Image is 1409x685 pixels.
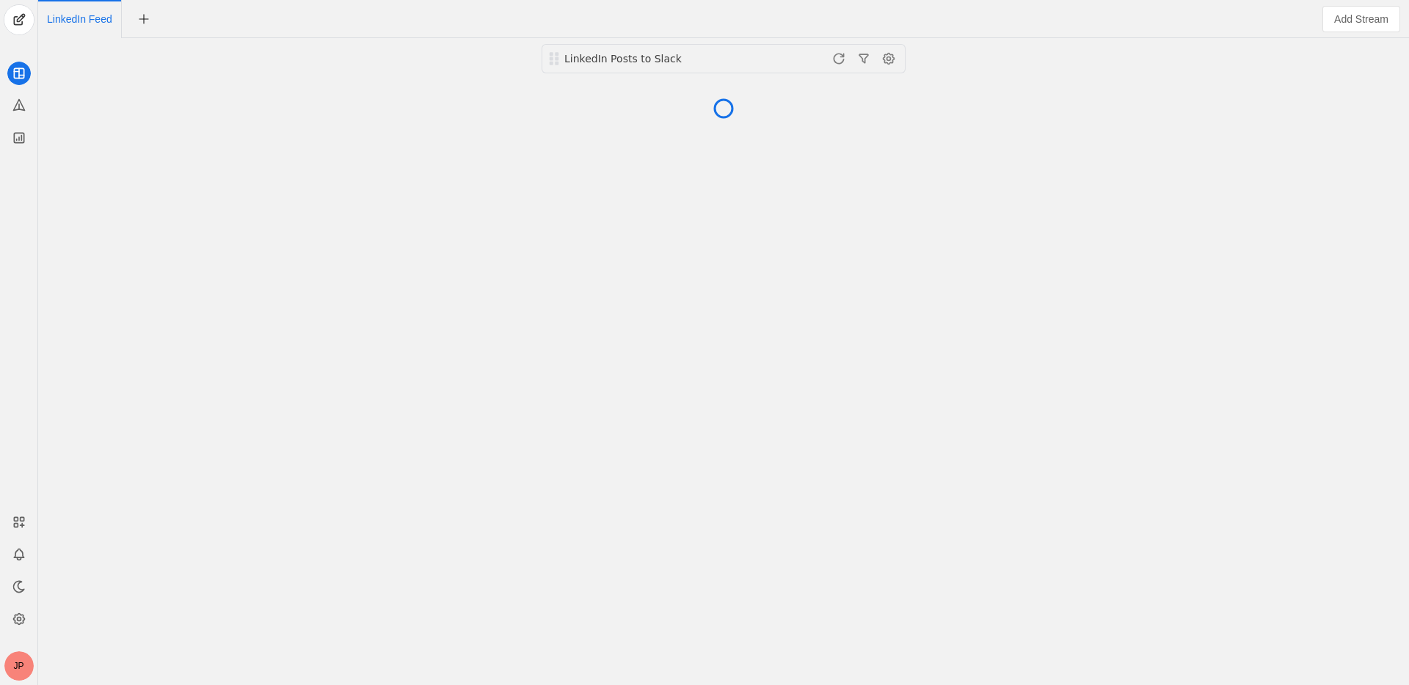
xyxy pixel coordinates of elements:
[1334,12,1388,26] span: Add Stream
[563,51,739,66] div: LinkedIn Posts to Slack
[564,51,739,66] div: LinkedIn Posts to Slack
[1322,6,1400,32] button: Add Stream
[131,12,157,24] app-icon-button: New Tab
[4,651,34,681] button: JP
[47,14,112,24] span: Click to edit name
